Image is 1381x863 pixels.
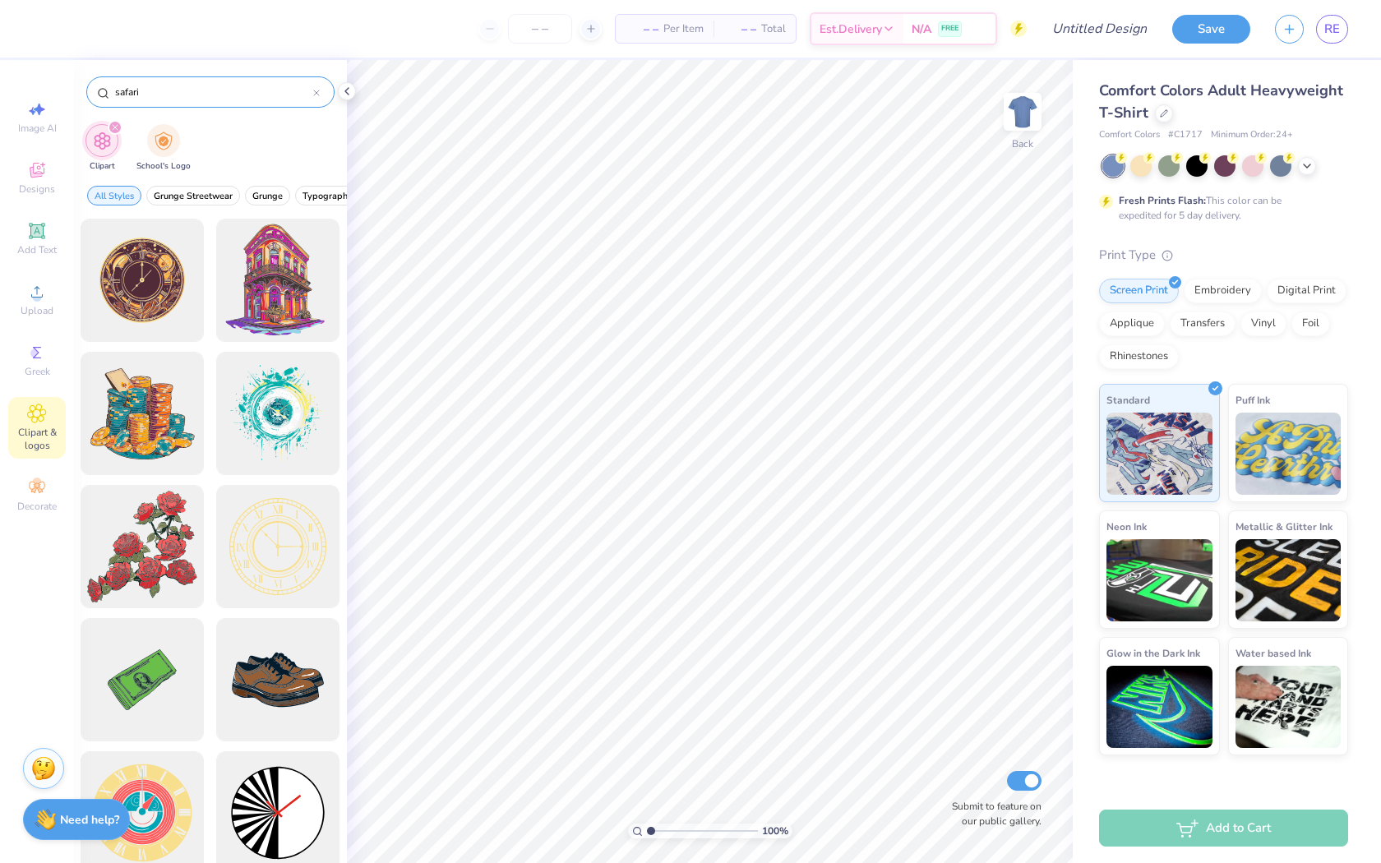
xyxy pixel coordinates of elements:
input: Untitled Design [1039,12,1160,45]
div: Foil [1291,312,1330,336]
img: Glow in the Dark Ink [1106,666,1212,748]
span: Water based Ink [1236,644,1311,662]
span: FREE [941,23,958,35]
span: Est. Delivery [820,21,882,38]
div: This color can be expedited for 5 day delivery. [1119,193,1321,223]
button: filter button [146,186,240,205]
span: Typography [303,190,353,202]
span: Greek [25,365,50,378]
span: Standard [1106,391,1150,408]
div: Back [1012,136,1033,151]
div: Digital Print [1267,279,1346,303]
span: Grunge [252,190,283,202]
strong: Need help? [60,812,119,828]
span: Puff Ink [1236,391,1270,408]
strong: Fresh Prints Flash: [1119,194,1206,207]
span: Per Item [663,21,704,38]
a: RE [1316,15,1348,44]
div: Vinyl [1240,312,1286,336]
div: filter for School's Logo [136,124,191,173]
img: Back [1006,95,1039,128]
span: – – [723,21,756,38]
input: Try "Stars" [113,84,313,100]
span: Metallic & Glitter Ink [1236,518,1333,535]
span: Upload [21,304,53,317]
span: All Styles [95,190,134,202]
button: filter button [245,186,290,205]
span: Grunge Streetwear [154,190,233,202]
span: Image AI [18,122,57,135]
span: Clipart & logos [8,426,66,452]
span: Glow in the Dark Ink [1106,644,1200,662]
span: – – [626,21,658,38]
button: Save [1172,15,1250,44]
div: Applique [1099,312,1165,336]
span: Comfort Colors [1099,128,1160,142]
span: School's Logo [136,160,191,173]
img: Neon Ink [1106,539,1212,621]
img: School's Logo Image [155,132,173,150]
img: Metallic & Glitter Ink [1236,539,1342,621]
div: Transfers [1170,312,1236,336]
div: filter for Clipart [85,124,118,173]
span: RE [1324,20,1340,39]
input: – – [508,14,572,44]
span: Designs [19,182,55,196]
button: filter button [136,124,191,173]
img: Standard [1106,413,1212,495]
label: Submit to feature on our public gallery. [943,799,1042,828]
span: # C1717 [1168,128,1203,142]
img: Water based Ink [1236,666,1342,748]
span: 100 % [762,824,788,838]
span: Decorate [17,500,57,513]
button: filter button [87,186,141,205]
div: Rhinestones [1099,344,1179,369]
button: filter button [295,186,360,205]
span: Clipart [90,160,115,173]
span: Add Text [17,243,57,256]
img: Clipart Image [93,132,112,150]
span: Total [761,21,786,38]
div: Print Type [1099,246,1348,265]
span: Minimum Order: 24 + [1211,128,1293,142]
img: Puff Ink [1236,413,1342,495]
div: Embroidery [1184,279,1262,303]
button: filter button [85,124,118,173]
span: Neon Ink [1106,518,1147,535]
span: N/A [912,21,931,38]
span: Comfort Colors Adult Heavyweight T-Shirt [1099,81,1343,122]
div: Screen Print [1099,279,1179,303]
